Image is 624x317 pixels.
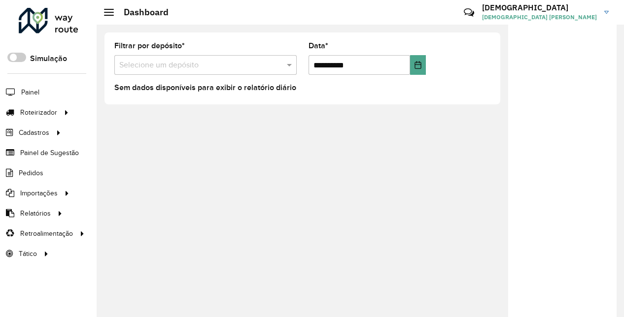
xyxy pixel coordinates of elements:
[20,228,73,239] span: Retroalimentação
[19,249,37,259] span: Tático
[410,55,426,75] button: Choose Date
[482,13,597,22] span: [DEMOGRAPHIC_DATA] [PERSON_NAME]
[20,208,51,219] span: Relatórios
[20,148,79,158] span: Painel de Sugestão
[114,82,296,94] label: Sem dados disponíveis para exibir o relatório diário
[19,127,49,138] span: Cadastros
[19,168,43,178] span: Pedidos
[114,40,185,52] label: Filtrar por depósito
[458,2,480,23] a: Contato Rápido
[20,107,57,118] span: Roteirizador
[309,40,328,52] label: Data
[20,188,58,198] span: Importações
[482,3,597,12] h3: [DEMOGRAPHIC_DATA]
[30,53,67,64] label: Simulação
[21,87,39,97] span: Painel
[114,7,169,18] h2: Dashboard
